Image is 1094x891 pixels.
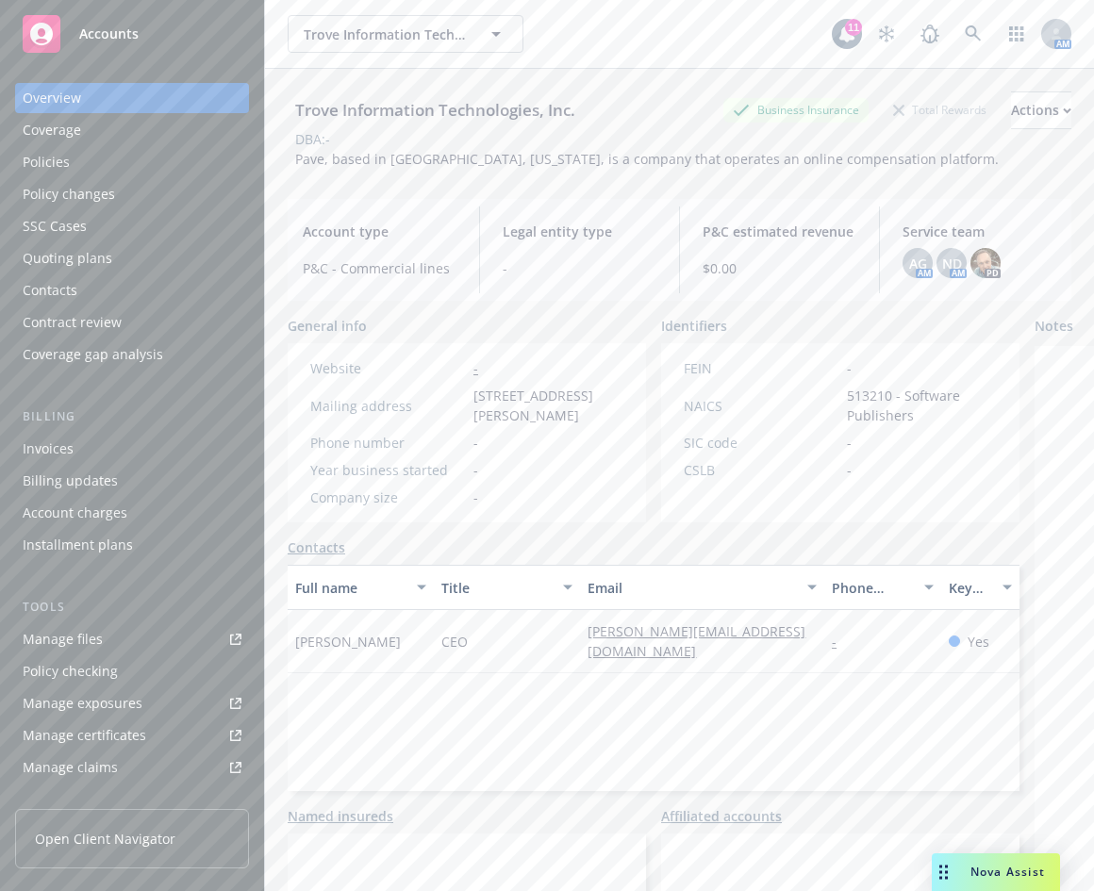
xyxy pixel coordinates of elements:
a: Accounts [15,8,249,60]
span: Yes [968,632,989,652]
div: Policies [23,147,70,177]
div: Tools [15,598,249,617]
a: Overview [15,83,249,113]
div: 11 [845,19,862,36]
div: Billing [15,407,249,426]
span: $0.00 [703,258,856,278]
div: Year business started [310,460,466,480]
span: - [847,358,852,378]
button: Key contact [941,565,1019,610]
span: Account type [303,222,456,241]
span: AG [909,254,927,273]
a: Billing updates [15,466,249,496]
a: Installment plans [15,530,249,560]
div: Company size [310,487,466,507]
div: Contacts [23,275,77,305]
a: Policies [15,147,249,177]
span: - [473,487,478,507]
span: - [503,258,656,278]
span: - [847,460,852,480]
a: SSC Cases [15,211,249,241]
a: Invoices [15,434,249,464]
div: Manage certificates [23,720,146,751]
div: Total Rewards [884,98,996,122]
a: Contacts [288,537,345,557]
div: Contract review [23,307,122,338]
a: Contacts [15,275,249,305]
div: Email [588,578,796,598]
span: Nova Assist [970,864,1045,880]
div: Policy checking [23,656,118,686]
a: Coverage [15,115,249,145]
a: Search [954,15,992,53]
div: Business Insurance [723,98,869,122]
img: photo [970,248,1001,278]
span: Identifiers [661,316,727,336]
div: Phone number [832,578,913,598]
button: Phone number [824,565,941,610]
span: Service team [903,222,1056,241]
div: Mailing address [310,396,466,416]
div: DBA: - [295,129,330,149]
span: [STREET_ADDRESS][PERSON_NAME] [473,386,623,425]
div: Overview [23,83,81,113]
span: General info [288,316,367,336]
a: Manage BORs [15,784,249,815]
span: 513210 - Software Publishers [847,386,997,425]
a: Affiliated accounts [661,806,782,826]
a: Report a Bug [911,15,949,53]
span: CEO [441,632,468,652]
div: Policy changes [23,179,115,209]
button: Trove Information Technologies, Inc. [288,15,523,53]
span: - [473,433,478,453]
div: Invoices [23,434,74,464]
span: Accounts [79,26,139,41]
a: Manage exposures [15,688,249,718]
a: Manage files [15,624,249,654]
button: Full name [288,565,434,610]
div: Manage files [23,624,103,654]
a: Policy checking [15,656,249,686]
span: Open Client Navigator [35,829,175,849]
span: Pave, based in [GEOGRAPHIC_DATA], [US_STATE], is a company that operates an online compensation p... [295,150,999,168]
a: Manage claims [15,752,249,783]
span: P&C - Commercial lines [303,258,456,278]
a: Manage certificates [15,720,249,751]
div: Manage claims [23,752,118,783]
div: Trove Information Technologies, Inc. [288,98,583,123]
button: Actions [1011,91,1071,129]
div: NAICS [684,396,839,416]
div: Key contact [949,578,991,598]
a: Coverage gap analysis [15,339,249,370]
div: Drag to move [932,853,955,891]
button: Email [580,565,824,610]
div: Title [441,578,552,598]
div: Coverage gap analysis [23,339,163,370]
a: Policy changes [15,179,249,209]
a: Stop snowing [868,15,905,53]
a: - [473,359,478,377]
div: Manage exposures [23,688,142,718]
div: SSC Cases [23,211,87,241]
span: Legal entity type [503,222,656,241]
div: Installment plans [23,530,133,560]
a: Contract review [15,307,249,338]
a: - [832,633,852,651]
button: Nova Assist [932,853,1060,891]
span: ND [942,254,962,273]
a: [PERSON_NAME][EMAIL_ADDRESS][DOMAIN_NAME] [588,622,805,660]
div: Website [310,358,466,378]
div: Billing updates [23,466,118,496]
div: Actions [1011,92,1071,128]
span: Notes [1035,316,1073,338]
span: [PERSON_NAME] [295,632,401,652]
a: Account charges [15,498,249,528]
div: CSLB [684,460,839,480]
div: FEIN [684,358,839,378]
span: P&C estimated revenue [703,222,856,241]
div: Coverage [23,115,81,145]
div: Manage BORs [23,784,111,815]
a: Quoting plans [15,243,249,273]
span: - [473,460,478,480]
